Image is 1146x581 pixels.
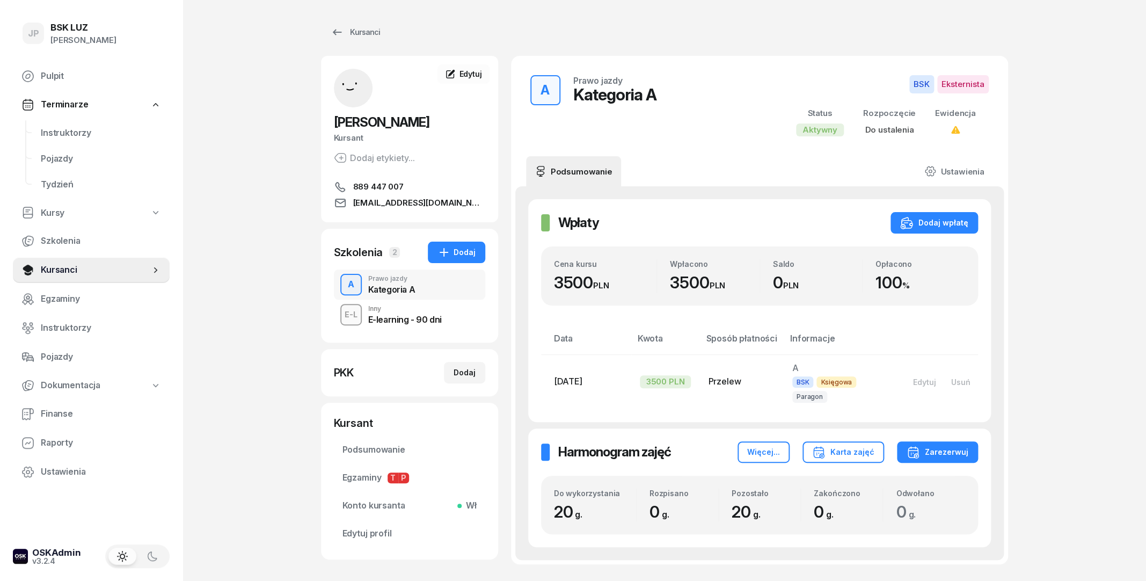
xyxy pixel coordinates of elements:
div: Zarezerwuj [907,446,968,459]
span: Ustawienia [41,465,161,479]
span: JP [28,29,39,38]
div: Karta zajęć [812,446,874,459]
span: Pulpit [41,69,161,83]
small: % [902,280,910,290]
span: Edytuj profil [342,527,477,541]
button: Dodaj etykiety... [334,151,415,164]
div: Aktywny [796,124,844,136]
div: Odwołano [896,489,965,498]
span: Tydzień [41,178,161,192]
button: Dodaj [428,242,485,263]
div: BSK LUZ [50,23,116,32]
div: Ewidencja [935,106,976,120]
div: [PERSON_NAME] [50,33,116,47]
div: Opłacono [875,259,965,268]
div: Szkolenia [334,245,383,260]
span: Pojazdy [41,350,161,364]
span: Edytuj [459,69,481,78]
span: Do ustalenia [865,125,914,135]
th: Informacje [784,331,897,354]
div: PKK [334,365,354,380]
a: Kursanci [321,21,390,43]
small: g. [908,509,916,520]
div: 0 [773,273,863,293]
a: Finanse [13,401,170,427]
div: 3500 [670,273,760,293]
span: Egzaminy [342,471,477,485]
div: OSKAdmin [32,548,81,557]
div: Kursanci [331,26,380,39]
div: Kategoria A [573,85,656,104]
small: g. [662,509,669,520]
small: PLN [783,280,799,290]
div: Dodaj [454,366,476,379]
small: PLN [709,280,725,290]
a: EgzaminyTP [334,465,485,491]
div: Rozpoczęcie [863,106,916,120]
span: Księgowa [816,376,856,388]
button: Karta zajęć [802,441,884,463]
div: 3500 PLN [640,375,691,388]
div: Więcej... [747,446,780,459]
th: Sposób płatności [699,331,783,354]
div: Kursant [334,131,485,145]
span: P [398,473,409,483]
a: Pojazdy [13,344,170,370]
small: g. [575,509,582,520]
div: E-L [340,308,362,321]
a: Tydzień [32,172,170,198]
div: Dodaj wpłatę [900,216,968,229]
span: BSK [909,75,934,93]
button: Więcej... [738,441,790,463]
button: Zarezerwuj [897,441,978,463]
div: Wpłacono [670,259,760,268]
small: PLN [593,280,609,290]
span: 20 [554,502,588,521]
button: E-L [340,304,362,325]
span: Paragon [792,391,827,402]
span: Finanse [41,407,161,421]
a: Ustawienia [13,459,170,485]
div: Status [796,106,844,120]
a: Raporty [13,430,170,456]
div: Prawo jazdy [573,76,623,85]
div: Edytuj [913,377,936,387]
span: Instruktorzy [41,126,161,140]
button: Dodaj [444,362,485,383]
a: Pulpit [13,63,170,89]
span: 889 447 007 [353,180,404,193]
th: Data [541,331,631,354]
a: Kursanci [13,257,170,283]
span: Instruktorzy [41,321,161,335]
div: Saldo [773,259,863,268]
span: Podsumowanie [342,443,477,457]
div: A [344,275,359,294]
a: [EMAIL_ADDRESS][DOMAIN_NAME] [334,197,485,209]
span: Egzaminy [41,292,161,306]
span: [PERSON_NAME] [334,114,429,130]
div: A [536,79,554,101]
a: Egzaminy [13,286,170,312]
a: Dokumentacja [13,373,170,398]
span: Terminarze [41,98,88,112]
button: Usuń [944,373,978,391]
div: Prawo jazdy [368,275,415,282]
span: [DATE] [554,376,582,387]
h2: Wpłaty [558,214,599,231]
th: Kwota [631,331,700,354]
a: Podsumowanie [526,156,621,186]
div: Zakończono [814,489,882,498]
div: 100 [875,273,965,293]
div: Rozpisano [649,489,718,498]
div: 3500 [554,273,657,293]
button: A [340,274,362,295]
a: Kursy [13,201,170,226]
img: logo-xs-dark@2x.png [13,549,28,564]
h2: Harmonogram zajęć [558,444,671,461]
span: T [388,473,398,483]
button: APrawo jazdyKategoria A [334,270,485,300]
span: Eksternista [937,75,989,93]
div: Dodaj [437,246,476,259]
span: 20 [732,502,765,521]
